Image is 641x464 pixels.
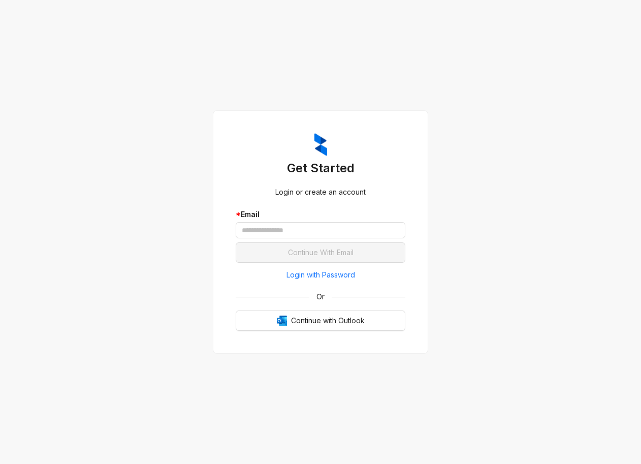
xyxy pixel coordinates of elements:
[286,269,355,281] span: Login with Password
[236,209,405,220] div: Email
[277,316,287,326] img: Outlook
[291,315,365,326] span: Continue with Outlook
[236,311,405,331] button: OutlookContinue with Outlook
[236,160,405,176] h3: Get Started
[236,187,405,198] div: Login or create an account
[236,267,405,283] button: Login with Password
[314,133,327,157] img: ZumaIcon
[309,291,332,302] span: Or
[236,242,405,263] button: Continue With Email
